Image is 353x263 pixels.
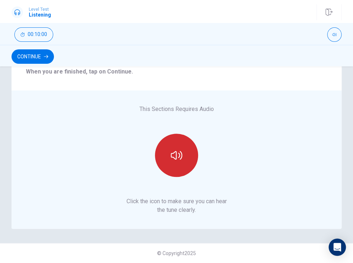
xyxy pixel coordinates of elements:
button: Continue [12,49,54,64]
p: This Sections Requires Audio [139,105,214,113]
h2: You may now change the volume. When you are finished, tap on Continue. [26,59,327,76]
button: 00:10:00 [14,27,53,42]
span: Level Test [29,7,51,12]
div: Open Intercom Messenger [329,239,346,256]
span: © Copyright 2025 [157,250,196,256]
span: 00:10:00 [28,32,47,37]
p: Click the icon to make sure you can hear the tune clearly. [127,197,227,214]
h1: Listening [29,12,51,18]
